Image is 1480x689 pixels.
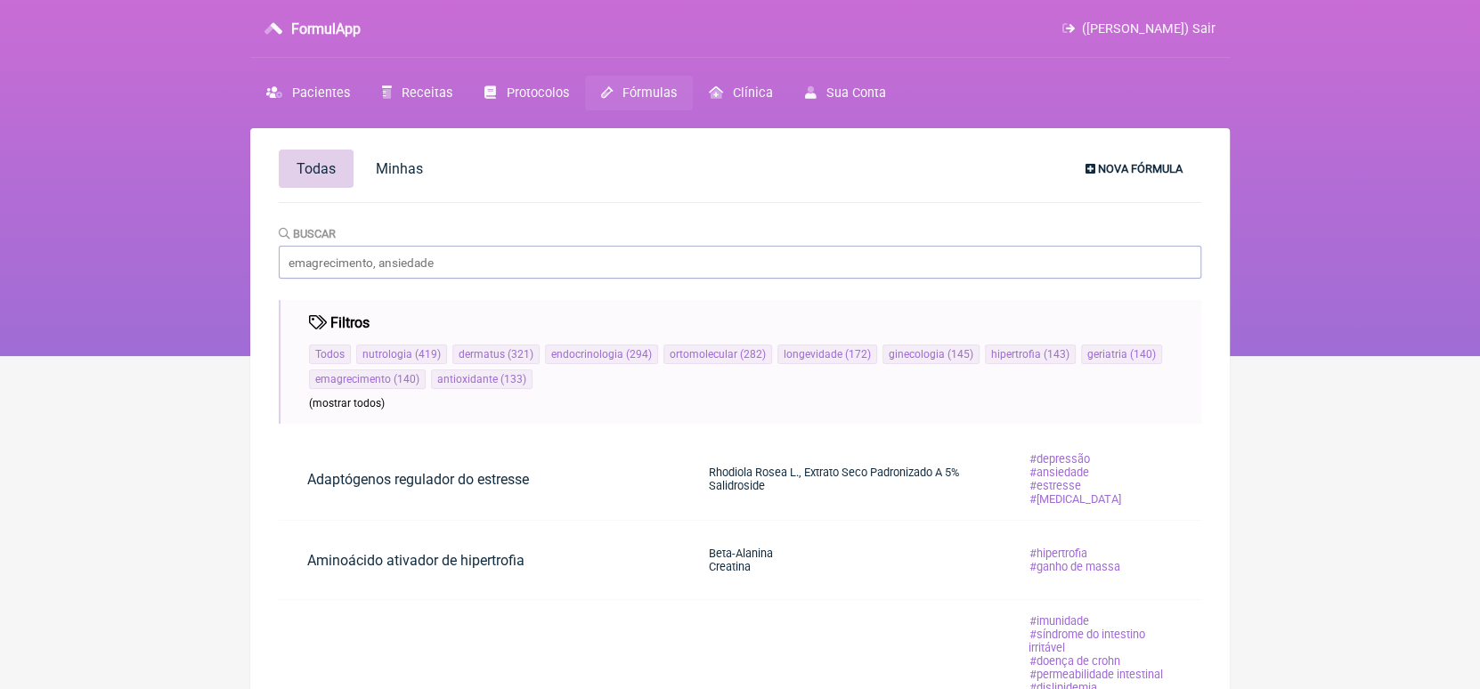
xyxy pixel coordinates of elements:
[468,76,584,110] a: Protocolos
[623,348,652,361] span: ( 294 )
[279,150,354,188] a: Todas
[366,76,468,110] a: Receitas
[693,76,789,110] a: Clínica
[1029,466,1091,479] span: ansiedade
[889,348,973,361] a: ginecologia(145)
[1000,438,1151,520] a: depressão ansiedade estresse [MEDICAL_DATA]
[1071,153,1197,183] a: Nova Fórmula
[437,373,526,385] a: antioxidante(133)
[250,76,366,110] a: Pacientes
[945,348,973,361] span: ( 145 )
[1029,547,1089,560] span: hipertrofia
[507,85,569,101] span: Protocolos
[1127,348,1156,361] span: ( 140 )
[498,373,526,385] span: ( 133 )
[709,560,751,573] span: Creatina
[680,441,1000,519] a: Rhodiola Rosea L., Extrato Seco Padronizado A 5% Salidroside
[1098,162,1183,175] span: Nova Fórmula
[279,457,557,502] a: Adaptógenos regulador do estresse
[842,348,871,361] span: ( 172 )
[1082,21,1216,36] span: ([PERSON_NAME]) Sair
[709,466,959,492] span: Rhodiola Rosea L., Extrato Seco Padronizado A 5% Salidroside
[309,397,385,409] span: (mostrar todos)
[1029,452,1092,466] span: depressão
[1041,348,1069,361] span: ( 143 )
[585,76,693,110] a: Fórmulas
[737,348,766,361] span: ( 282 )
[279,538,553,583] a: Aminoácido ativador de hipertrofia
[709,547,773,560] span: Beta-Alanina
[376,160,423,177] span: Minhas
[309,314,370,331] h4: Filtros
[1029,560,1122,573] span: ganho de massa
[680,521,801,599] a: Beta-Alanina Creatina
[1087,348,1127,361] span: geriatria
[358,150,441,188] a: Minhas
[670,348,766,361] a: ortomolecular(282)
[991,348,1041,361] span: hipertrofia
[826,85,886,101] span: Sua Conta
[297,160,336,177] span: Todas
[412,348,441,361] span: ( 419 )
[1029,654,1122,668] span: doença de crohn
[292,85,350,101] span: Pacientes
[505,348,533,361] span: ( 321 )
[362,348,441,361] a: nutrologia(419)
[402,85,452,101] span: Receitas
[1029,628,1145,654] span: síndrome do intestino irritável
[1000,532,1151,588] a: hipertrofia ganho de massa
[315,373,391,385] span: emagrecimento
[459,348,533,361] a: dermatus(321)
[459,348,505,361] span: dermatus
[437,373,498,385] span: antioxidante
[784,348,842,361] span: longevidade
[789,76,902,110] a: Sua Conta
[889,348,945,361] span: ginecologia
[784,348,871,361] a: longevidade(172)
[1029,614,1091,628] span: imunidade
[279,227,336,240] label: Buscar
[391,373,419,385] span: ( 140 )
[279,246,1201,279] input: emagrecimento, ansiedade
[315,373,419,385] a: emagrecimento(140)
[733,85,773,101] span: Clínica
[1029,492,1123,506] span: [MEDICAL_DATA]
[551,348,652,361] a: endocrinologia(294)
[291,20,361,37] h3: FormulApp
[670,348,737,361] span: ortomolecular
[315,348,345,361] a: Todos
[1087,348,1156,361] a: geriatria(140)
[1029,668,1165,681] span: permeabilidade intestinal
[1062,21,1216,36] a: ([PERSON_NAME]) Sair
[551,348,623,361] span: endocrinologia
[622,85,677,101] span: Fórmulas
[991,348,1069,361] a: hipertrofia(143)
[1029,479,1083,492] span: estresse
[362,348,412,361] span: nutrologia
